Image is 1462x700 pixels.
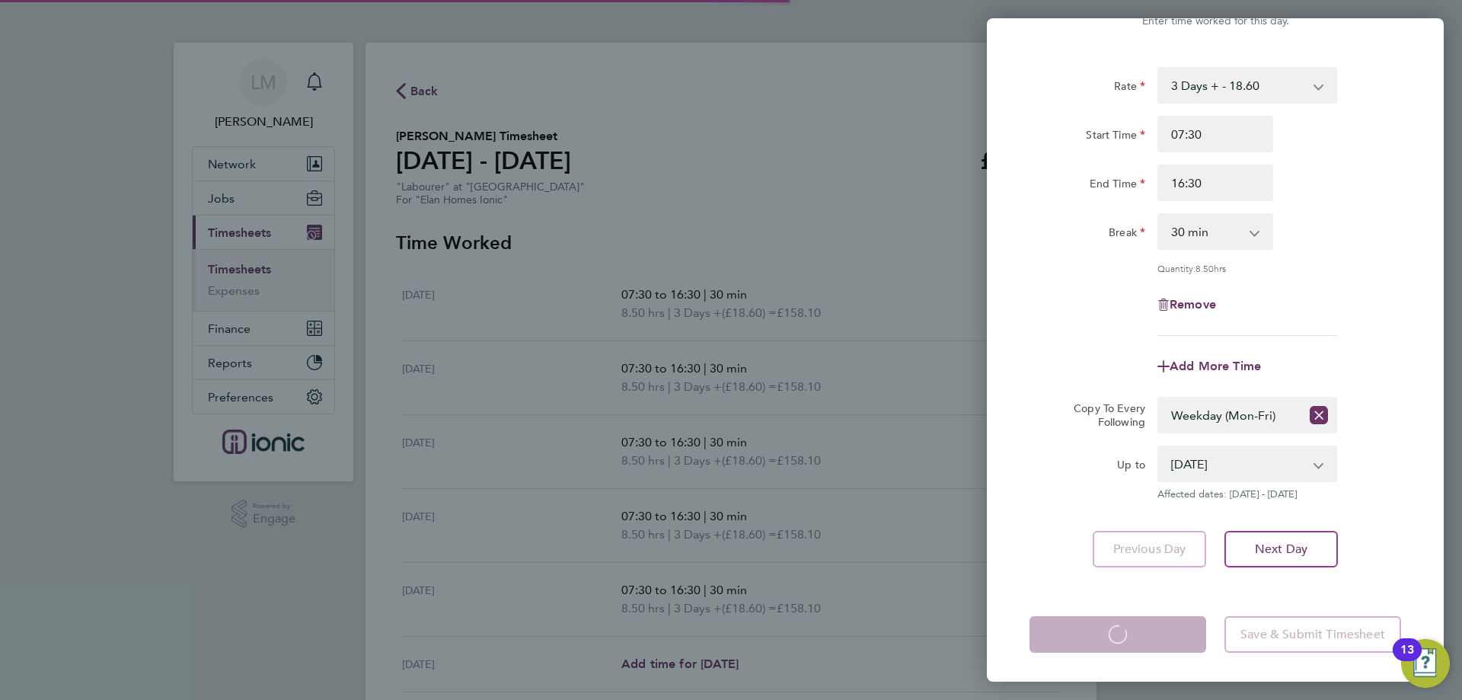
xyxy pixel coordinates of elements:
span: Remove [1170,297,1216,312]
button: Next Day [1224,531,1338,567]
button: Reset selection [1310,398,1328,432]
label: Start Time [1086,128,1145,146]
label: Break [1109,225,1145,244]
span: Affected dates: [DATE] - [DATE] [1157,488,1337,500]
label: Up to [1117,458,1145,476]
label: End Time [1090,177,1145,195]
button: Open Resource Center, 13 new notifications [1401,639,1450,688]
button: Remove [1157,299,1216,311]
label: Rate [1114,79,1145,97]
input: E.g. 08:00 [1157,116,1273,152]
span: Next Day [1255,542,1307,557]
span: 8.50 [1195,262,1214,274]
div: Quantity: hrs [1157,262,1337,274]
span: Add More Time [1170,359,1261,373]
label: Copy To Every Following [1061,401,1145,429]
input: E.g. 18:00 [1157,165,1273,201]
div: Enter time worked for this day. [987,12,1444,30]
button: Add More Time [1157,360,1261,372]
div: 13 [1400,650,1414,670]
